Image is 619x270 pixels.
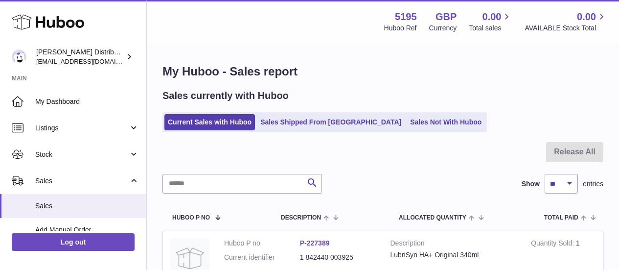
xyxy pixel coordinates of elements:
[36,57,144,65] span: [EMAIL_ADDRESS][DOMAIN_NAME]
[395,10,417,24] strong: 5195
[577,10,596,24] span: 0.00
[224,239,300,248] dt: Huboo P no
[164,114,255,130] a: Current Sales with Huboo
[224,253,300,262] dt: Current identifier
[300,253,376,262] dd: 1 842440 003925
[257,114,405,130] a: Sales Shipped From [GEOGRAPHIC_DATA]
[12,233,135,251] a: Log out
[407,114,485,130] a: Sales Not With Huboo
[281,215,321,221] span: Description
[544,215,578,221] span: Total paid
[35,97,139,106] span: My Dashboard
[525,10,607,33] a: 0.00 AVAILABLE Stock Total
[399,215,466,221] span: ALLOCATED Quantity
[35,176,129,186] span: Sales
[162,64,603,79] h1: My Huboo - Sales report
[172,215,210,221] span: Huboo P no
[35,201,139,211] span: Sales
[522,179,540,189] label: Show
[35,123,129,133] span: Listings
[390,239,517,250] strong: Description
[525,24,607,33] span: AVAILABLE Stock Total
[531,239,576,249] strong: Quantity Sold
[162,89,289,102] h2: Sales currently with Huboo
[583,179,603,189] span: entries
[384,24,417,33] div: Huboo Ref
[436,10,457,24] strong: GBP
[36,48,124,66] div: [PERSON_NAME] Distribution
[12,49,26,64] img: mccormackdistr@gmail.com
[390,250,517,260] div: LubriSyn HA+ Original 340ml
[35,150,129,159] span: Stock
[35,225,139,235] span: Add Manual Order
[469,10,512,33] a: 0.00 Total sales
[429,24,457,33] div: Currency
[300,239,330,247] a: P-227389
[469,24,512,33] span: Total sales
[482,10,502,24] span: 0.00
